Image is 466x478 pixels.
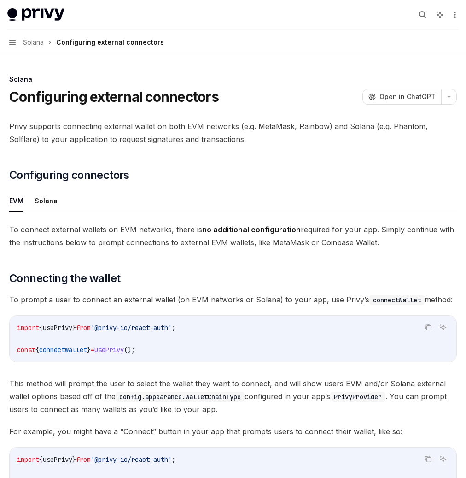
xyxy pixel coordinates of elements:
div: Solana [9,75,457,84]
span: usePrivy [43,455,72,464]
span: } [72,324,76,332]
button: Ask AI [437,321,449,333]
span: } [72,455,76,464]
span: ; [172,324,175,332]
span: (); [124,346,135,354]
span: ; [172,455,175,464]
span: import [17,455,39,464]
button: Copy the contents from the code block [422,453,434,465]
span: To prompt a user to connect an external wallet (on EVM networks or Solana) to your app, use Privy... [9,293,457,306]
span: = [91,346,94,354]
span: import [17,324,39,332]
h1: Configuring external connectors [9,89,219,105]
span: from [76,455,91,464]
button: Solana [35,190,58,212]
span: Configuring connectors [9,168,129,183]
span: connectWallet [39,346,87,354]
code: config.appearance.walletChainType [116,392,245,402]
span: Open in ChatGPT [379,92,436,101]
span: This method will prompt the user to select the wallet they want to connect, and will show users E... [9,377,457,416]
code: PrivyProvider [330,392,385,402]
img: light logo [7,8,64,21]
span: '@privy-io/react-auth' [91,455,172,464]
span: { [39,324,43,332]
button: Copy the contents from the code block [422,321,434,333]
span: usePrivy [94,346,124,354]
strong: no additional configuration [202,225,301,234]
code: connectWallet [369,295,425,305]
span: from [76,324,91,332]
span: To connect external wallets on EVM networks, there is required for your app. Simply continue with... [9,223,457,249]
span: const [17,346,35,354]
span: Privy supports connecting external wallet on both EVM networks (e.g. MetaMask, Rainbow) and Solan... [9,120,457,146]
span: Solana [23,37,44,48]
span: { [35,346,39,354]
button: More actions [449,8,459,21]
span: { [39,455,43,464]
span: usePrivy [43,324,72,332]
button: Ask AI [437,453,449,465]
span: '@privy-io/react-auth' [91,324,172,332]
span: Connecting the wallet [9,271,120,286]
div: Configuring external connectors [56,37,164,48]
span: For example, you might have a “Connect” button in your app that prompts users to connect their wa... [9,425,457,438]
button: Open in ChatGPT [362,89,441,105]
button: EVM [9,190,23,212]
span: } [87,346,91,354]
